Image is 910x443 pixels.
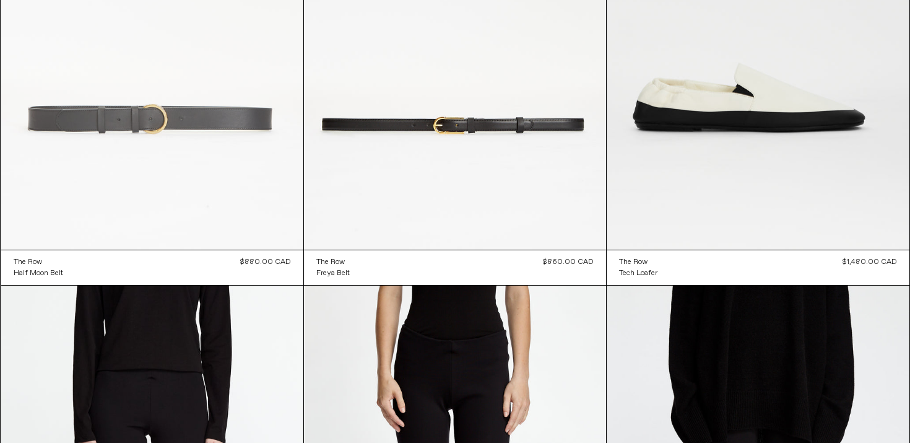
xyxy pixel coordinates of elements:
a: The Row [14,257,63,268]
a: Tech Loafer [619,268,657,279]
a: Half Moon Belt [14,268,63,279]
div: $860.00 CAD [543,257,594,268]
a: The Row [316,257,350,268]
div: The Row [14,257,42,268]
a: Freya Belt [316,268,350,279]
div: $1,480.00 CAD [843,257,897,268]
div: The Row [619,257,648,268]
a: The Row [619,257,657,268]
div: $880.00 CAD [240,257,291,268]
div: The Row [316,257,345,268]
